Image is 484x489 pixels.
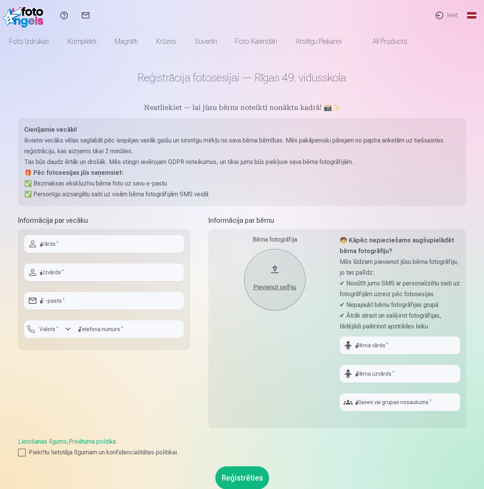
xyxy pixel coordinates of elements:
h5: Neatliekiet — lai jūsu bērns noteikti nonāktu kadrā! 📸✨ [18,103,466,114]
a: Lietošanas līgums [18,438,67,445]
div: Bērna fotogrāfija [215,235,335,244]
a: Atslēgu piekariņi [286,31,351,52]
p: ✔ Ātrāk atrast un sašķirot fotogrāfijas, tādējādi paātrinot apstrādes laiku [340,310,460,332]
strong: 🎁 Pēc fotosesijas jūs saņemsiet: [24,169,123,176]
a: Privātuma politika [69,438,116,445]
div: Pievienot selfiju [252,283,298,292]
p: ✅ Bezmaksas ekskluzīvu bērna foto uz savu e-pastu [24,178,460,189]
p: Mēs lūdzam pievienot jūsu bērna fotogrāfiju, jo tas palīdz: [340,257,460,278]
a: Foto kalendāri [226,31,286,52]
h5: Informācija par vecāku [18,215,190,226]
a: Magnēti [106,31,147,52]
p: Ikviens vecāks vēlas saglabāt pēc iespējas vairāk gaišu un sirsnīgu mirkļu no sava bērna bērnības... [24,135,460,157]
a: Suvenīri [185,31,226,52]
button: Pievienot selfiju [244,249,306,310]
div: , [18,437,466,457]
a: Krūzes [147,31,185,52]
label: Valsts [36,325,61,333]
p: ✔ Nosūtīt jums SMS ar personalizētu saiti uz fotogrāfijām uzreiz pēc fotosesijas [340,278,460,300]
p: ✅ Personīgu aizsargātu saiti uz visām bērna fotogrāfijām SMS veidā [24,189,460,200]
h1: Reģistrācija fotosesijai — Rīgas 49. vidusskola [18,71,466,85]
a: Komplekti [58,31,106,52]
a: All products [351,31,416,52]
button: Valsts* [24,320,74,338]
strong: Cienījamie vecāki! [24,126,77,133]
h5: Informācija par bērnu [208,215,466,226]
p: ✔ Nepajaukt bērnu fotogrāfijas grupā [340,300,460,310]
p: Tas būs daudz ērtāk un drošāk. Mēs stingri ievērojam GDPR noteikumus, un tikai jums būs piekļuve ... [24,157,460,167]
img: /fa1 [3,3,47,28]
strong: 🧒 Kāpēc nepieciešams augšupielādēt bērna fotogrāfiju? [340,237,454,255]
label: Piekrītu lietotāja līgumam un konfidencialitātes politikai [18,448,466,457]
